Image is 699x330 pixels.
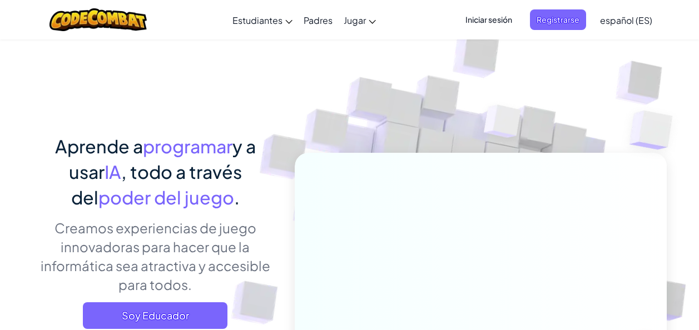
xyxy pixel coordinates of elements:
button: Registrarse [530,9,586,30]
span: poder del juego [98,186,234,208]
img: CodeCombat logo [49,8,147,31]
a: Soy Educador [83,302,227,329]
span: Jugar [344,14,366,26]
span: IA [105,161,121,183]
a: español (ES) [594,5,658,35]
span: . [234,186,240,208]
span: programar [143,135,232,157]
a: Padres [298,5,338,35]
button: Iniciar sesión [459,9,519,30]
a: Estudiantes [227,5,298,35]
span: , todo a través del [71,161,242,208]
a: Jugar [338,5,381,35]
span: español (ES) [600,14,652,26]
span: Aprende a [55,135,143,157]
img: Overlap cubes [463,83,543,166]
span: Estudiantes [232,14,282,26]
p: Creamos experiencias de juego innovadoras para hacer que la informática sea atractiva y accesible... [33,218,278,294]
